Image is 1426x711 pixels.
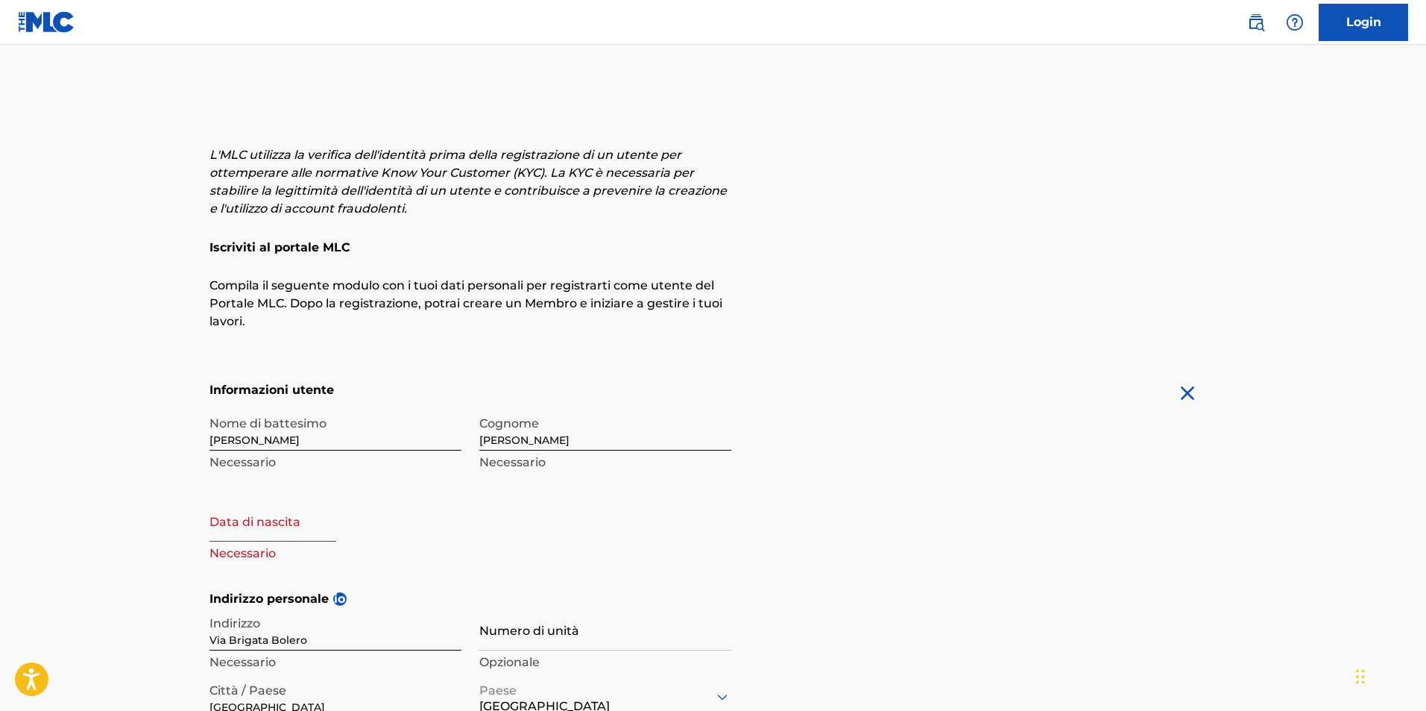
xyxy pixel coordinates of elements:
[1176,381,1199,405] img: vicino
[209,546,276,560] font: Necessario
[18,11,75,33] img: Logo MLC
[1356,654,1365,699] div: Trascina
[209,240,350,254] font: Iscriviti al portale MLC
[209,655,276,669] font: Necessario
[479,655,540,669] font: Opzionale
[209,455,276,469] font: Necessario
[1286,13,1304,31] img: aiuto
[209,383,334,397] font: Informazioni utente
[1241,7,1271,37] a: Ricerca pubblica
[479,455,546,469] font: Necessario
[1247,13,1265,31] img: ricerca
[209,592,329,606] font: Indirizzo personale
[1319,4,1408,41] a: Login
[1351,639,1426,711] div: Chat widget
[1280,7,1310,37] div: Aiuto
[334,592,345,606] font: io
[209,278,722,328] font: Compila il seguente modulo con i tuoi dati personali per registrarti come utente del Portale MLC....
[1351,639,1426,711] iframe: Widget di chat
[1346,15,1381,29] font: Login
[209,148,727,216] font: L'MLC utilizza la verifica dell'identità prima della registrazione di un utente per ottemperare a...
